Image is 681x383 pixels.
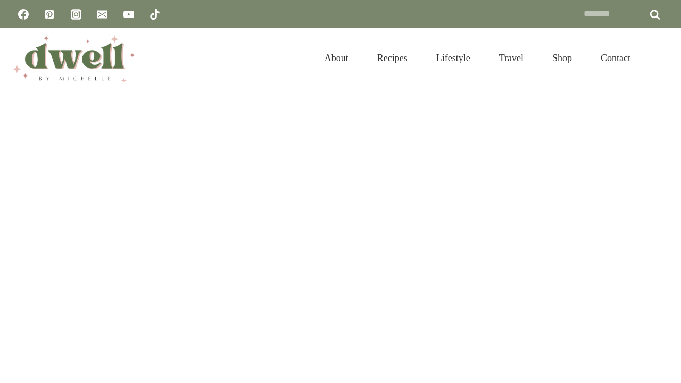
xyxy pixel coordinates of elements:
[538,39,586,77] a: Shop
[485,39,538,77] a: Travel
[363,39,422,77] a: Recipes
[92,4,113,25] a: Email
[65,4,87,25] a: Instagram
[310,39,645,77] nav: Primary Navigation
[422,39,485,77] a: Lifestyle
[144,4,165,25] a: TikTok
[39,4,60,25] a: Pinterest
[310,39,363,77] a: About
[13,34,135,82] img: DWELL by michelle
[650,49,668,67] button: View Search Form
[118,4,139,25] a: YouTube
[13,4,34,25] a: Facebook
[586,39,645,77] a: Contact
